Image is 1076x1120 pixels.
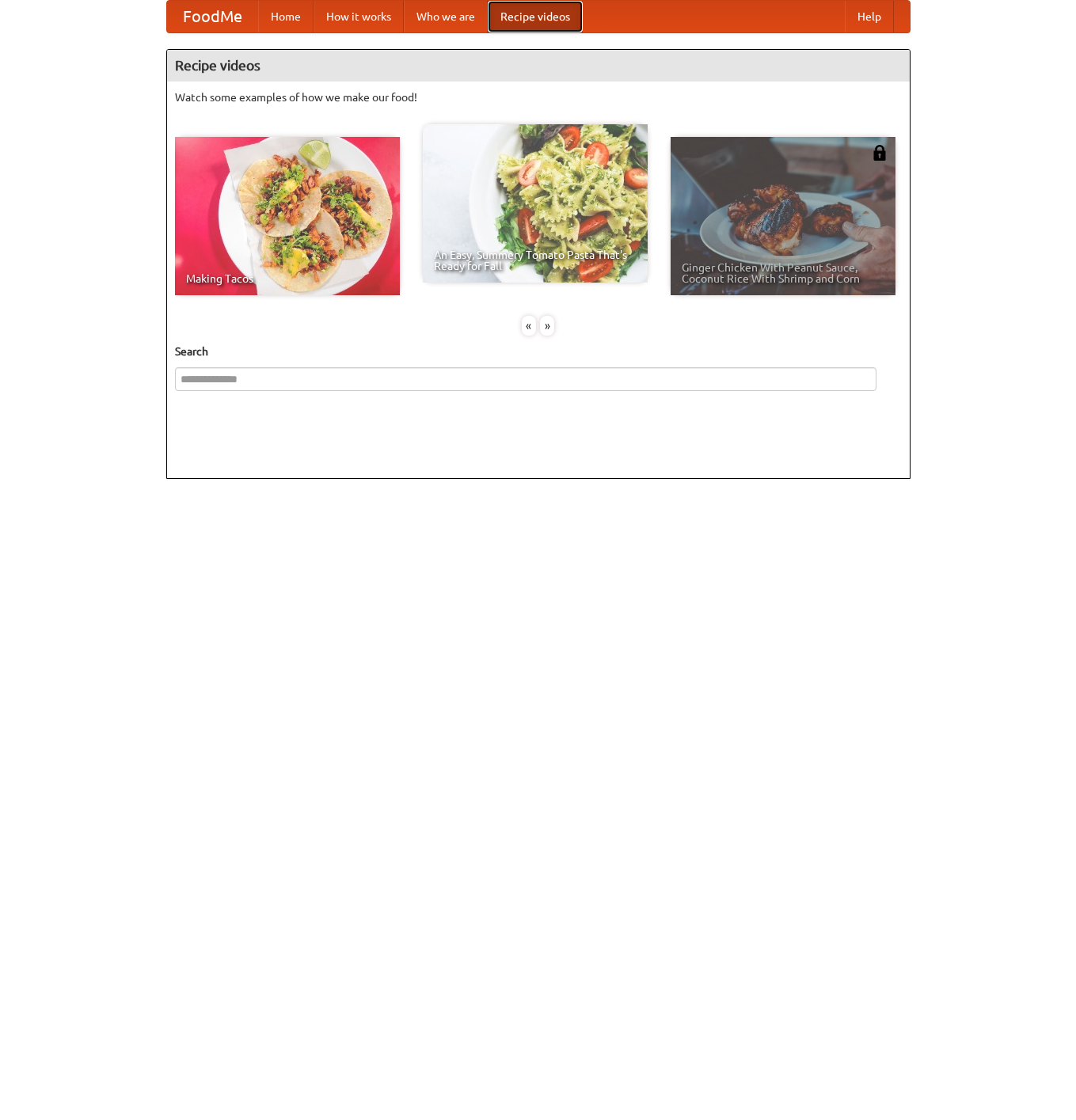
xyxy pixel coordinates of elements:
span: Making Tacos [186,273,389,284]
a: FoodMe [167,1,258,32]
img: 483408.png [872,145,888,161]
a: Help [845,1,894,32]
a: How it works [314,1,404,32]
span: An Easy, Summery Tomato Pasta That's Ready for Fall [434,249,637,271]
a: An Easy, Summery Tomato Pasta That's Ready for Fall [423,124,648,283]
h5: Search [175,344,902,359]
div: » [540,316,554,336]
h4: Recipe videos [167,50,910,82]
a: Recipe videos [488,1,583,32]
a: Home [258,1,314,32]
a: Making Tacos [175,137,400,295]
div: « [522,316,536,336]
a: Who we are [404,1,488,32]
p: Watch some examples of how we make our food! [175,89,902,105]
